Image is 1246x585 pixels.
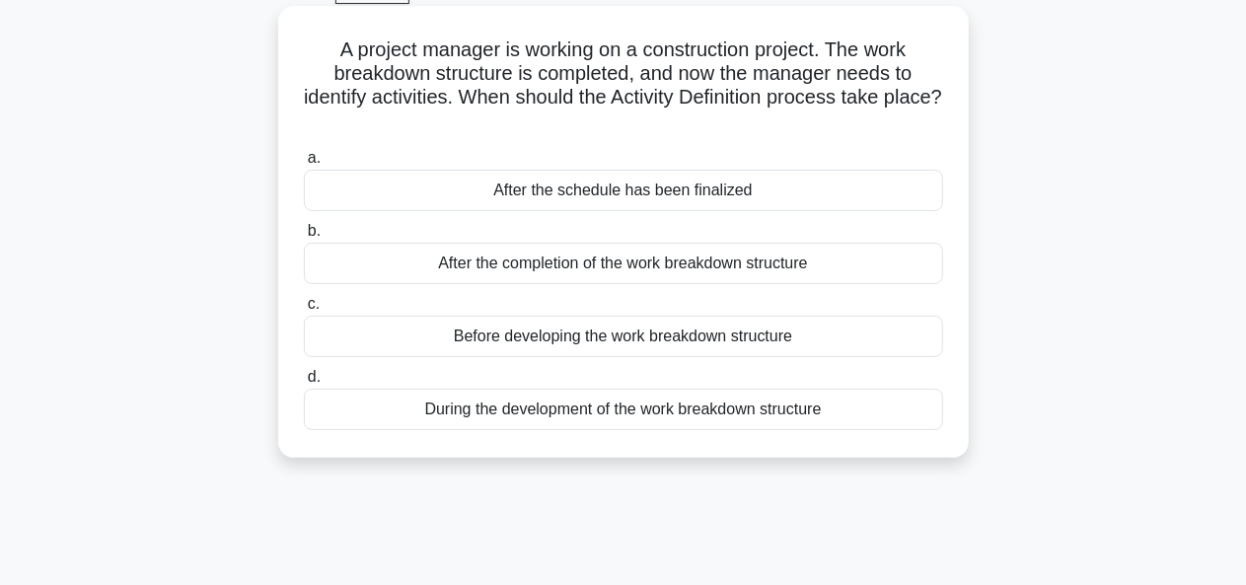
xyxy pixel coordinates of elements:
span: b. [308,222,321,239]
span: c. [308,295,320,312]
h5: A project manager is working on a construction project. The work breakdown structure is completed... [302,37,945,134]
div: During the development of the work breakdown structure [304,389,943,430]
span: d. [308,368,321,385]
span: a. [308,149,321,166]
div: After the completion of the work breakdown structure [304,243,943,284]
div: After the schedule has been finalized [304,170,943,211]
div: Before developing the work breakdown structure [304,316,943,357]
